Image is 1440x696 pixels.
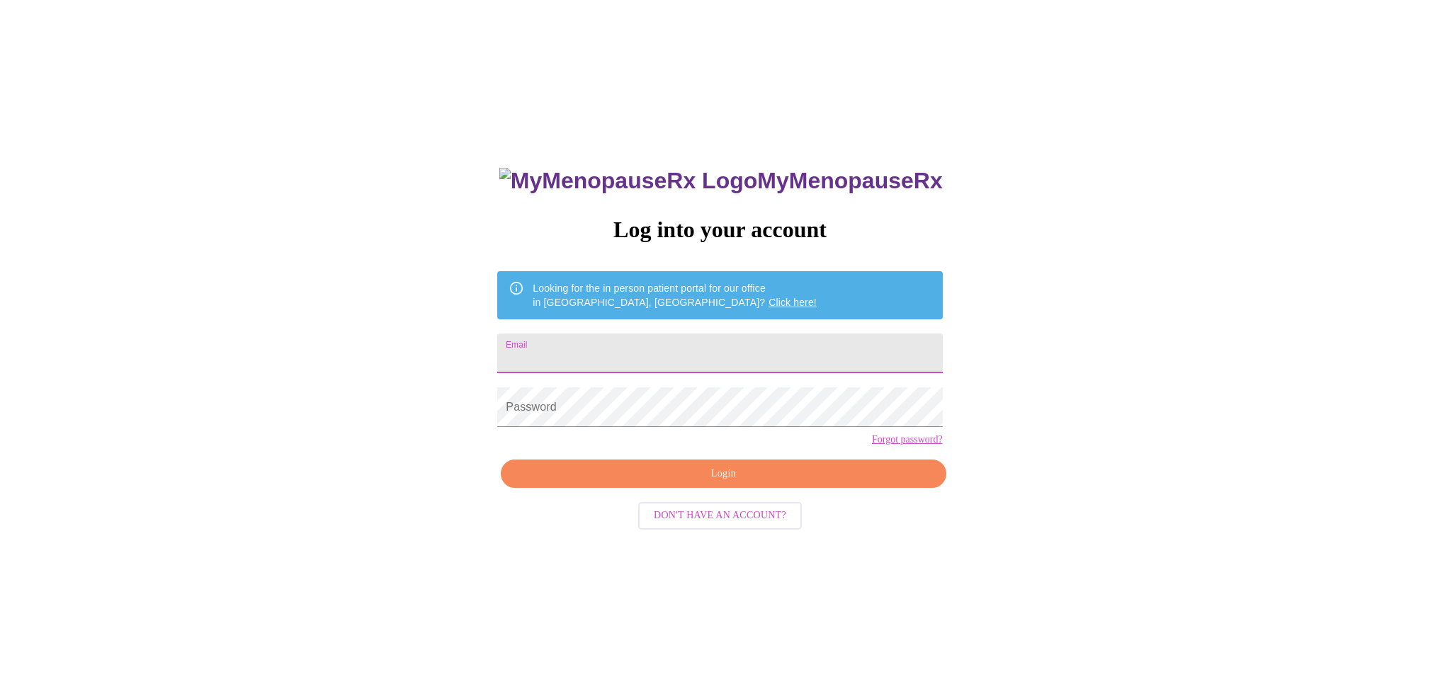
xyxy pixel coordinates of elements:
button: Don't have an account? [638,502,802,530]
a: Click here! [769,297,817,308]
button: Login [501,460,946,489]
span: Don't have an account? [654,507,786,525]
a: Don't have an account? [635,508,805,520]
span: Login [517,465,929,483]
div: Looking for the in person patient portal for our office in [GEOGRAPHIC_DATA], [GEOGRAPHIC_DATA]? [533,275,817,315]
img: MyMenopauseRx Logo [499,168,757,194]
h3: Log into your account [497,217,942,243]
a: Forgot password? [872,434,943,445]
h3: MyMenopauseRx [499,168,943,194]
